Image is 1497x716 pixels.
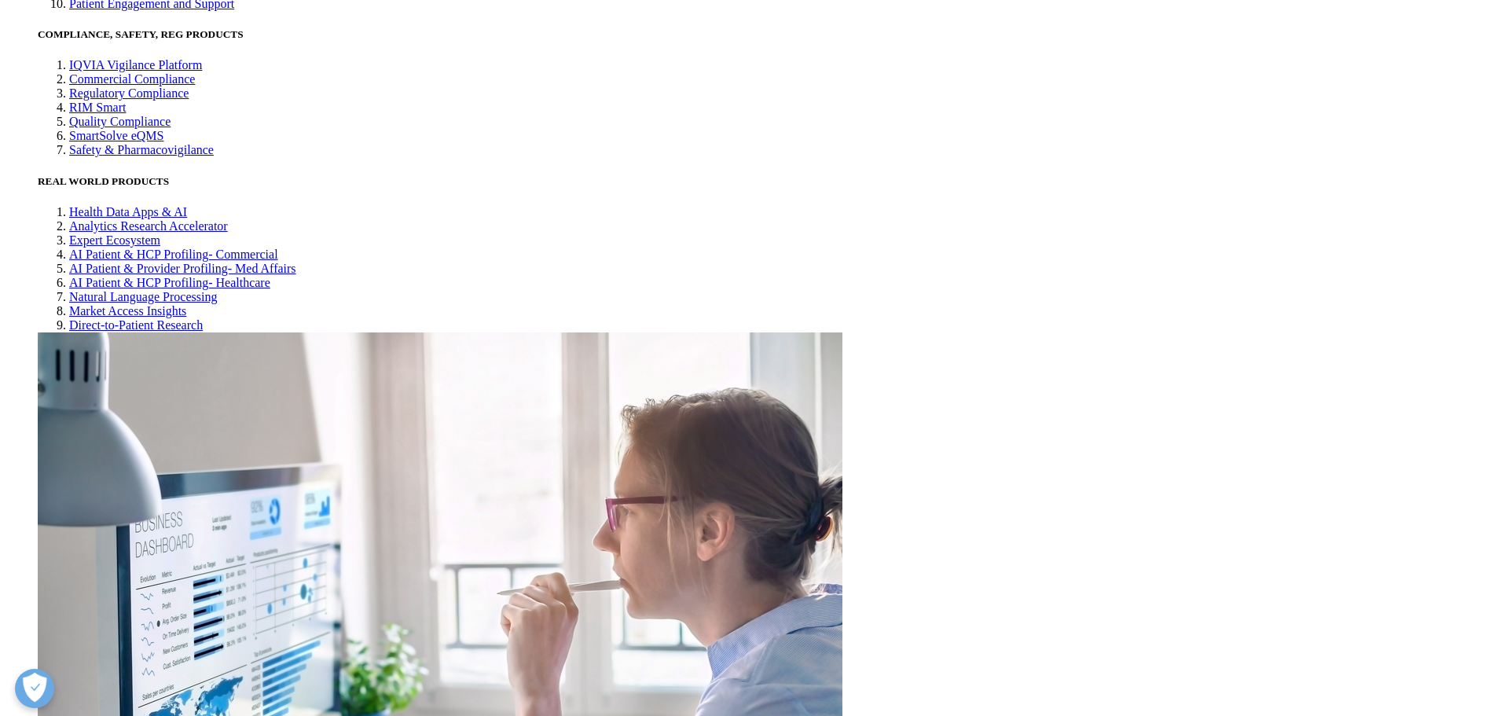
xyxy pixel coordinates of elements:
[38,175,1491,188] h5: REAL WORLD PRODUCTS
[15,669,54,708] button: Open Preferences
[69,248,278,261] a: AI Patient & HCP Profiling- Commercial
[69,304,186,318] a: Market Access Insights
[69,205,187,218] a: Health Data Apps & AI
[69,290,217,303] a: Natural Language Processing
[69,262,296,275] a: AI Patient & Provider Profiling- Med Affairs​
[69,115,171,128] a: Quality Compliance
[69,129,163,142] a: SmartSolve eQMS
[69,86,189,100] a: Regulatory Compliance
[69,101,126,114] a: RIM Smart
[69,219,228,233] a: Analytics Research Accelerator​
[69,318,203,332] a: Direct-to-Patient Research
[69,58,202,72] a: IQVIA Vigilance Platform
[69,276,270,289] a: AI Patient & HCP Profiling- Healthcare​
[38,28,1491,41] h5: COMPLIANCE, SAFETY, REG PRODUCTS
[69,233,160,247] a: Expert Ecosystem​
[69,143,214,156] a: Safety & Pharmacovigilance
[69,72,195,86] a: Commercial Compliance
